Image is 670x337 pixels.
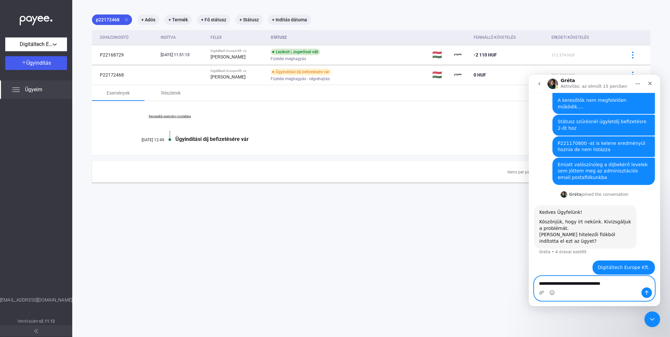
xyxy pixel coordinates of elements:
[92,45,158,65] td: P22168729
[165,14,192,25] mat-chip: + Termék
[474,34,546,41] div: Fennálló követelés
[454,51,462,59] img: payee-logo
[22,60,26,65] img: plus-white.svg
[100,34,155,41] div: Ügyazonosító
[123,17,129,23] mat-icon: close
[34,329,38,333] img: arrow-double-left-grey.svg
[551,34,589,41] div: Eredeti követelés
[125,114,215,118] a: Kevesebb esemény mutatása
[161,34,205,41] div: Indítva
[271,55,306,63] span: Fizetési meghagyás
[474,34,516,41] div: Fennálló követelés
[454,71,462,79] img: payee-logo
[26,60,51,66] span: Ügyindítás
[92,65,158,85] td: P22172468
[39,319,55,324] strong: v2.11.12
[211,34,222,41] div: Felek
[125,138,164,142] div: [DATE] 12:49
[5,37,67,51] button: Digitáltech Europe Kft.
[12,86,20,94] img: list.svg
[507,168,535,176] div: Items per page:
[626,48,639,62] button: more-blue
[271,49,320,55] div: Lezárult | Jogerőssé vált
[25,86,42,94] span: Ügyeim
[5,56,67,70] button: Ügyindítás
[161,89,181,97] div: Részletek
[529,75,660,306] iframe: Intercom live chat
[430,45,452,65] td: 🇭🇺
[268,14,311,25] mat-chip: + Indítás dátuma
[175,136,617,142] div: Ügyindítási díj befizetésére vár
[20,40,53,48] span: Digitáltech Europe Kft.
[474,52,497,57] span: -2 110 HUF
[551,73,575,78] span: 313 374 HUF
[100,34,128,41] div: Ügyazonosító
[271,75,330,83] span: Fizetési meghagyás - végrehajtás
[211,54,246,59] strong: [PERSON_NAME]
[626,68,639,82] button: more-blue
[161,52,205,58] div: [DATE] 11:51:13
[235,14,263,25] mat-chip: + Státusz
[271,69,331,75] div: Ügyindítási díj befizetésére vár
[197,14,230,25] mat-chip: + Fő státusz
[211,69,265,73] div: Digitáltech Europe Kft. vs
[211,74,246,79] strong: [PERSON_NAME]
[430,65,452,85] td: 🇭🇺
[92,14,132,25] mat-chip: p22172468
[551,53,575,57] span: 313 374 HUF
[268,30,429,45] th: Státusz
[644,311,660,327] iframe: Intercom live chat
[107,89,130,97] div: Események
[20,12,53,26] img: white-payee-white-dot.svg
[211,34,265,41] div: Felek
[551,34,617,41] div: Eredeti követelés
[474,72,486,78] span: 0 HUF
[161,34,176,41] div: Indítva
[629,52,636,58] img: more-blue
[629,72,636,79] img: more-blue
[137,14,159,25] mat-chip: + Adós
[211,49,265,53] div: Digitáltech Europe Kft. vs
